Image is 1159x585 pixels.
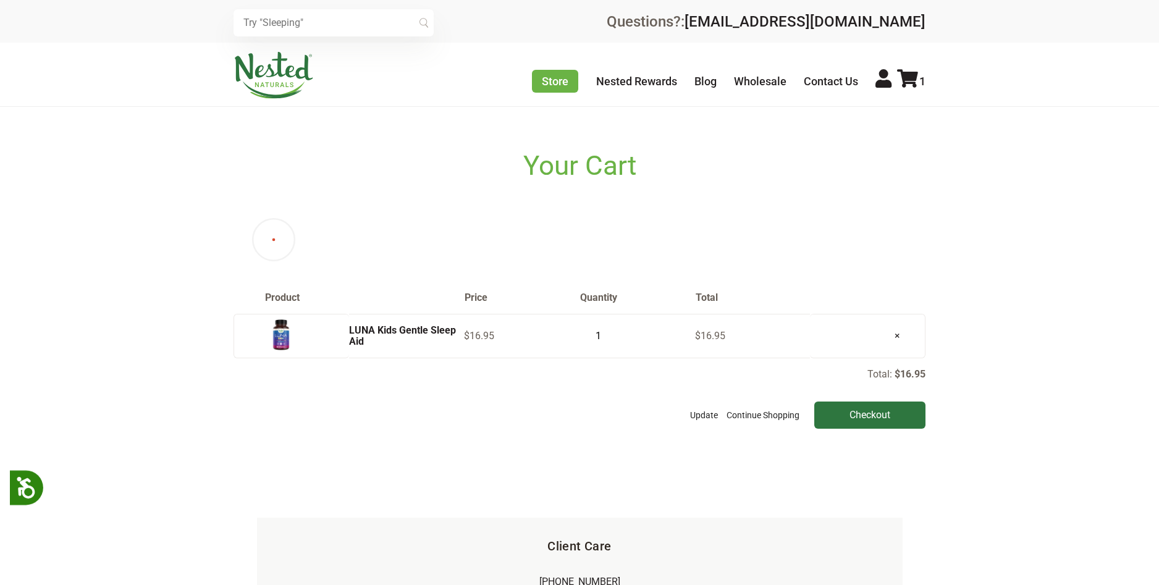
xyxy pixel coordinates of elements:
[734,75,786,88] a: Wholesale
[464,292,579,304] th: Price
[897,75,925,88] a: 1
[695,330,725,342] span: $16.95
[685,13,925,30] a: [EMAIL_ADDRESS][DOMAIN_NAME]
[607,14,925,29] div: Questions?:
[234,9,434,36] input: Try "Sleeping"
[694,75,717,88] a: Blog
[277,537,883,555] h5: Client Care
[532,70,578,93] a: Store
[695,292,811,304] th: Total
[234,368,925,428] div: Total:
[234,52,314,99] img: Nested Naturals
[895,368,925,380] p: $16.95
[349,324,456,347] a: LUNA Kids Gentle Sleep Aid
[919,75,925,88] span: 1
[579,292,695,304] th: Quantity
[723,402,803,429] a: Continue Shopping
[464,330,494,342] span: $16.95
[266,319,297,350] img: LUNA Kids Gentle Sleep Aid - USA
[687,402,721,429] button: Update
[596,75,677,88] a: Nested Rewards
[234,150,925,182] h1: Your Cart
[234,292,464,304] th: Product
[885,320,910,351] a: ×
[814,402,925,429] input: Checkout
[234,200,314,280] img: loader_new.svg
[804,75,858,88] a: Contact Us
